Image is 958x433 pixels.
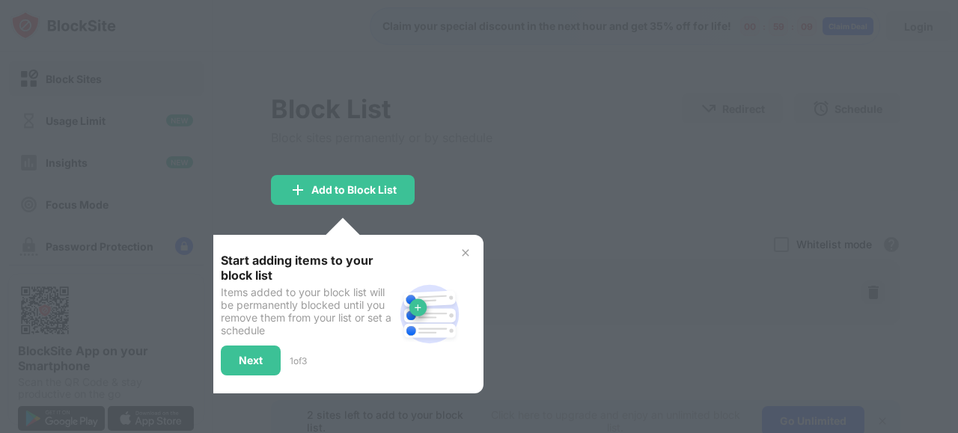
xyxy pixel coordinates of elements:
div: Items added to your block list will be permanently blocked until you remove them from your list o... [221,286,394,337]
div: Next [239,354,263,366]
img: x-button.svg [460,247,472,259]
div: 1 of 3 [290,355,307,366]
div: Add to Block List [311,184,397,196]
div: Start adding items to your block list [221,253,394,283]
img: block-site.svg [394,278,466,350]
